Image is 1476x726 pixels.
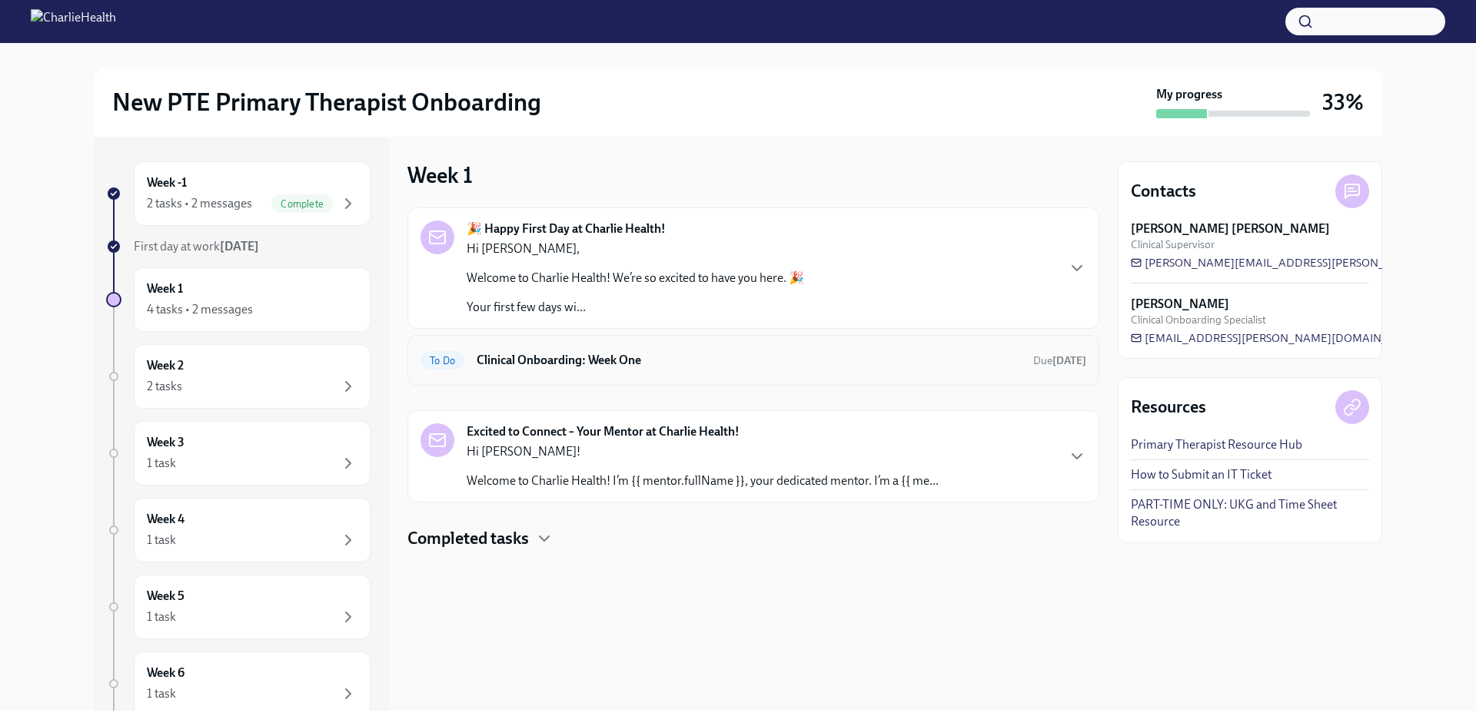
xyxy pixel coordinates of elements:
a: How to Submit an IT Ticket [1131,466,1272,483]
a: Week 51 task [106,575,371,639]
h6: Week 2 [147,357,184,374]
p: Welcome to Charlie Health! I’m {{ mentor.fullName }}, your dedicated mentor. I’m a {{ me... [467,472,939,489]
strong: [PERSON_NAME] [1131,296,1229,313]
a: PART-TIME ONLY: UKG and Time Sheet Resource [1131,496,1369,530]
span: Complete [271,198,333,210]
a: [EMAIL_ADDRESS][PERSON_NAME][DOMAIN_NAME] [1131,330,1424,346]
div: 1 task [147,685,176,702]
h4: Resources [1131,396,1206,419]
strong: My progress [1156,86,1222,103]
strong: [PERSON_NAME] [PERSON_NAME] [1131,220,1330,237]
span: Clinical Supervisor [1131,237,1215,252]
div: 2 tasks [147,378,182,395]
div: 2 tasks • 2 messages [147,195,252,212]
h6: Week 5 [147,588,184,605]
a: Primary Therapist Resource Hub [1131,436,1302,453]
p: Hi [PERSON_NAME]! [467,443,939,460]
p: Your first few days wi... [467,299,804,316]
div: 1 task [147,608,176,625]
a: First day at work[DATE] [106,238,371,255]
strong: Excited to Connect – Your Mentor at Charlie Health! [467,423,740,440]
strong: [DATE] [1052,354,1086,367]
strong: [DATE] [220,239,259,254]
h4: Completed tasks [407,527,529,550]
a: To DoClinical Onboarding: Week OneDue[DATE] [421,348,1086,373]
span: Due [1033,354,1086,367]
span: To Do [421,355,464,366]
p: Hi [PERSON_NAME], [467,240,804,257]
div: Completed tasks [407,527,1099,550]
h6: Week 3 [147,434,184,451]
div: 4 tasks • 2 messages [147,301,253,318]
h3: 33% [1322,88,1364,116]
img: CharlieHealth [31,9,116,34]
a: Week 61 task [106,651,371,716]
p: Welcome to Charlie Health! We’re so excited to have you here. 🎉 [467,270,804,287]
h6: Week 4 [147,511,184,528]
div: 1 task [147,455,176,472]
div: 1 task [147,532,176,549]
span: Clinical Onboarding Specialist [1131,313,1266,327]
a: Week 41 task [106,498,371,562]
a: Week 31 task [106,421,371,486]
h6: Week 6 [147,665,184,681]
a: Week 14 tasks • 2 messages [106,267,371,332]
h3: Week 1 [407,161,473,189]
h4: Contacts [1131,180,1196,203]
h6: Week 1 [147,280,183,297]
strong: 🎉 Happy First Day at Charlie Health! [467,220,666,237]
span: September 20th, 2025 10:00 [1033,353,1086,368]
a: Week 22 tasks [106,344,371,409]
a: Week -12 tasks • 2 messagesComplete [106,161,371,226]
h6: Week -1 [147,174,187,191]
h6: Clinical Onboarding: Week One [477,352,1021,369]
h2: New PTE Primary Therapist Onboarding [112,87,541,118]
span: First day at work [134,239,259,254]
